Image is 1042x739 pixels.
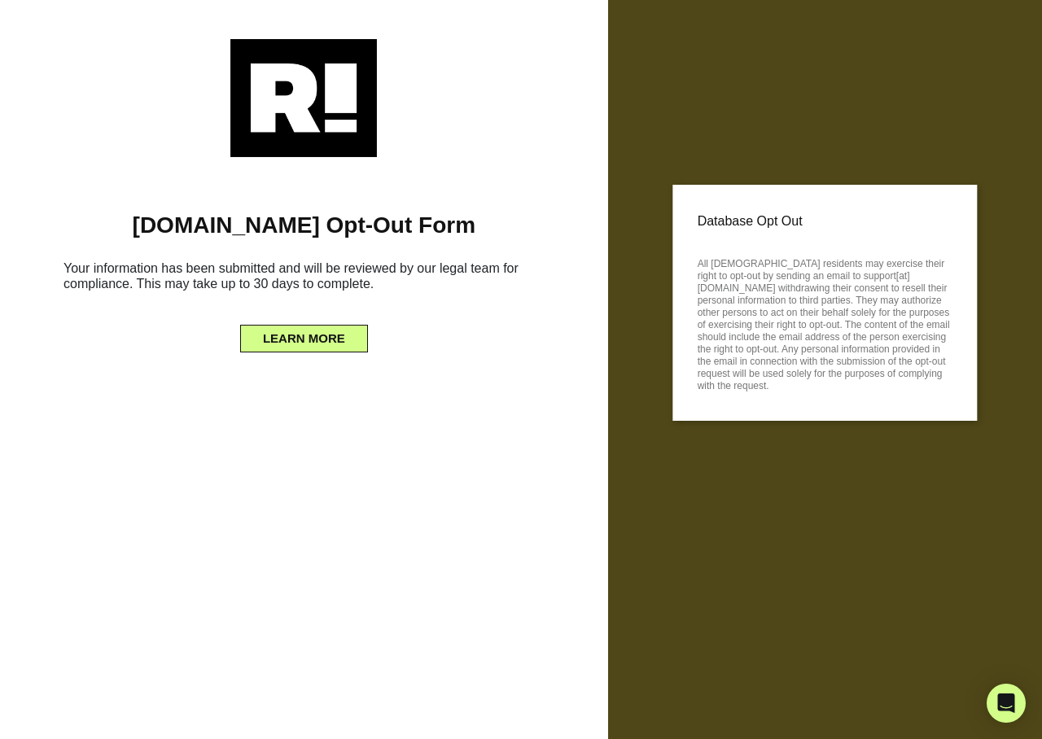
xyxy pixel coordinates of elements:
p: All [DEMOGRAPHIC_DATA] residents may exercise their right to opt-out by sending an email to suppo... [698,253,952,392]
div: Open Intercom Messenger [987,684,1026,723]
a: LEARN MORE [240,327,368,340]
h1: [DOMAIN_NAME] Opt-Out Form [24,212,584,239]
p: Database Opt Out [698,209,952,234]
button: LEARN MORE [240,325,368,352]
img: Retention.com [230,39,377,157]
h6: Your information has been submitted and will be reviewed by our legal team for compliance. This m... [24,254,584,304]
